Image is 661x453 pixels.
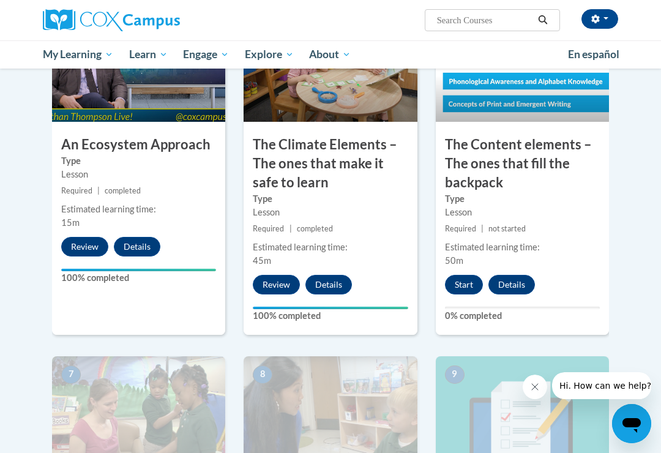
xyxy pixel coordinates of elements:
span: Engage [183,47,229,62]
h3: An Ecosystem Approach [52,135,225,154]
div: Lesson [61,168,216,181]
a: Explore [237,40,302,69]
label: 0% completed [445,309,600,323]
span: not started [488,224,526,233]
span: Required [61,186,92,195]
span: 50m [445,255,463,266]
span: 8 [253,365,272,384]
h3: The Content elements – The ones that fill the backpack [436,135,609,192]
iframe: Close message [523,375,547,399]
span: | [481,224,484,233]
span: My Learning [43,47,113,62]
span: completed [105,186,141,195]
a: Cox Campus [43,9,222,31]
button: Account Settings [581,9,618,29]
button: Details [305,275,352,294]
span: Learn [129,47,168,62]
div: Lesson [445,206,600,219]
div: Estimated learning time: [61,203,216,216]
span: completed [297,224,333,233]
button: Details [114,237,160,256]
label: Type [445,192,600,206]
span: 45m [253,255,271,266]
button: Details [488,275,535,294]
button: Search [534,13,552,28]
span: Explore [245,47,294,62]
button: Review [253,275,300,294]
span: 9 [445,365,465,384]
button: Review [61,237,108,256]
span: | [97,186,100,195]
span: | [289,224,292,233]
h3: The Climate Elements – The ones that make it safe to learn [244,135,417,192]
div: Estimated learning time: [253,241,408,254]
div: Lesson [253,206,408,219]
a: En español [560,42,627,67]
div: Your progress [253,307,408,309]
span: 15m [61,217,80,228]
span: Required [445,224,476,233]
button: Start [445,275,483,294]
iframe: Message from company [552,372,651,399]
label: 100% completed [253,309,408,323]
span: En español [568,48,619,61]
label: Type [253,192,408,206]
div: Main menu [34,40,627,69]
label: Type [61,154,216,168]
div: Estimated learning time: [445,241,600,254]
span: Required [253,224,284,233]
label: 100% completed [61,271,216,285]
span: 7 [61,365,81,384]
a: Learn [121,40,176,69]
input: Search Courses [436,13,534,28]
div: Your progress [61,269,216,271]
a: About [302,40,359,69]
iframe: Button to launch messaging window [612,404,651,443]
a: Engage [175,40,237,69]
a: My Learning [35,40,121,69]
span: About [309,47,351,62]
img: Cox Campus [43,9,180,31]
